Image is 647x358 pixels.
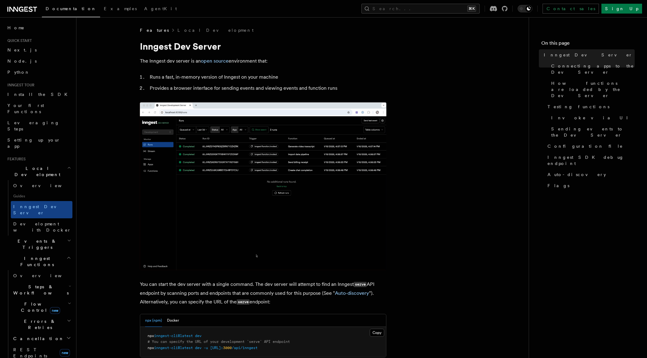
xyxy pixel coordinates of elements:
span: new [60,349,70,356]
span: Next.js [7,47,37,52]
a: Node.js [5,56,72,67]
span: Sending events to the Dev Server [551,126,635,138]
a: Invoke via UI [549,112,635,123]
kbd: ⌘K [467,6,476,12]
button: Flow Controlnew [11,298,72,316]
span: Install the SDK [7,92,71,97]
a: Python [5,67,72,78]
span: Overview [13,273,77,278]
span: dev [195,334,201,338]
span: Node.js [7,59,37,64]
span: Home [7,25,25,31]
span: Testing functions [547,104,609,110]
span: Inngest SDK debug endpoint [547,154,635,167]
button: Errors & Retries [11,316,72,333]
span: How functions are loaded by the Dev Server [551,80,635,99]
span: Inngest Functions [5,255,67,268]
span: new [50,307,60,314]
h1: Inngest Dev Server [140,41,386,52]
a: AgentKit [140,2,181,17]
button: Steps & Workflows [11,281,72,298]
a: Sending events to the Dev Server [549,123,635,141]
a: Next.js [5,44,72,56]
a: Your first Functions [5,100,72,117]
span: [URL]: [210,346,223,350]
a: Leveraging Steps [5,117,72,134]
a: Inngest SDK debug endpoint [545,152,635,169]
span: Connecting apps to the Dev Server [551,63,635,75]
button: Copy [370,329,384,337]
span: Documentation [46,6,96,11]
span: Python [7,70,30,75]
span: -u [204,346,208,350]
code: serve [354,282,367,287]
span: npx [148,346,154,350]
a: open source [201,58,229,64]
span: 3000 [223,346,232,350]
span: AgentKit [144,6,177,11]
span: Guides [11,191,72,201]
div: Local Development [5,180,72,236]
span: Events & Triggers [5,238,67,250]
a: Connecting apps to the Dev Server [549,60,635,78]
button: Events & Triggers [5,236,72,253]
a: Contact sales [543,4,599,14]
li: Runs a fast, in-memory version of Inngest on your machine [148,73,386,81]
a: Auto-discovery [545,169,635,180]
a: Local Development [177,27,254,33]
span: Features [140,27,169,33]
span: Overview [13,183,77,188]
button: Docker [167,314,179,327]
h4: On this page [541,39,635,49]
button: Toggle dark mode [518,5,532,12]
a: Examples [100,2,140,17]
span: npx [148,334,154,338]
p: You can start the dev server with a single command. The dev server will attempt to find an Innges... [140,280,386,307]
button: Search...⌘K [361,4,480,14]
a: Install the SDK [5,89,72,100]
span: Inngest Dev Server [13,204,66,215]
li: Provides a browser interface for sending events and viewing events and function runs [148,84,386,93]
a: Testing functions [545,101,635,112]
span: Examples [104,6,137,11]
a: Overview [11,270,72,281]
span: Setting up your app [7,138,60,149]
span: Your first Functions [7,103,44,114]
button: Local Development [5,163,72,180]
a: Documentation [42,2,100,17]
span: Leveraging Steps [7,120,59,131]
span: /api/inngest [232,346,258,350]
a: Development with Docker [11,218,72,236]
span: Flags [547,183,569,189]
button: Inngest Functions [5,253,72,270]
a: How functions are loaded by the Dev Server [549,78,635,101]
span: Inngest tour [5,83,35,88]
a: Auto-discovery [335,290,369,296]
button: npx (npm) [145,314,162,327]
span: Local Development [5,165,67,178]
img: Dev Server Demo [140,102,386,270]
a: Overview [11,180,72,191]
a: Inngest Dev Server [11,201,72,218]
button: Cancellation [11,333,72,344]
span: Quick start [5,38,32,43]
p: The Inngest dev server is an environment that: [140,57,386,65]
span: Auto-discovery [547,171,606,178]
a: Home [5,22,72,33]
span: # You can specify the URL of your development `serve` API endpoint [148,339,290,344]
span: Flow Control [11,301,68,313]
a: Inngest Dev Server [541,49,635,60]
span: Inngest Dev Server [544,52,633,58]
span: Steps & Workflows [11,284,69,296]
span: Errors & Retries [11,318,67,331]
span: Features [5,157,26,162]
span: inngest-cli@latest [154,334,193,338]
a: Flags [545,180,635,191]
span: Configuration file [547,143,623,149]
span: Development with Docker [13,221,71,232]
a: Setting up your app [5,134,72,152]
a: Sign Up [601,4,642,14]
span: inngest-cli@latest [154,346,193,350]
code: serve [237,299,250,305]
a: Configuration file [545,141,635,152]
